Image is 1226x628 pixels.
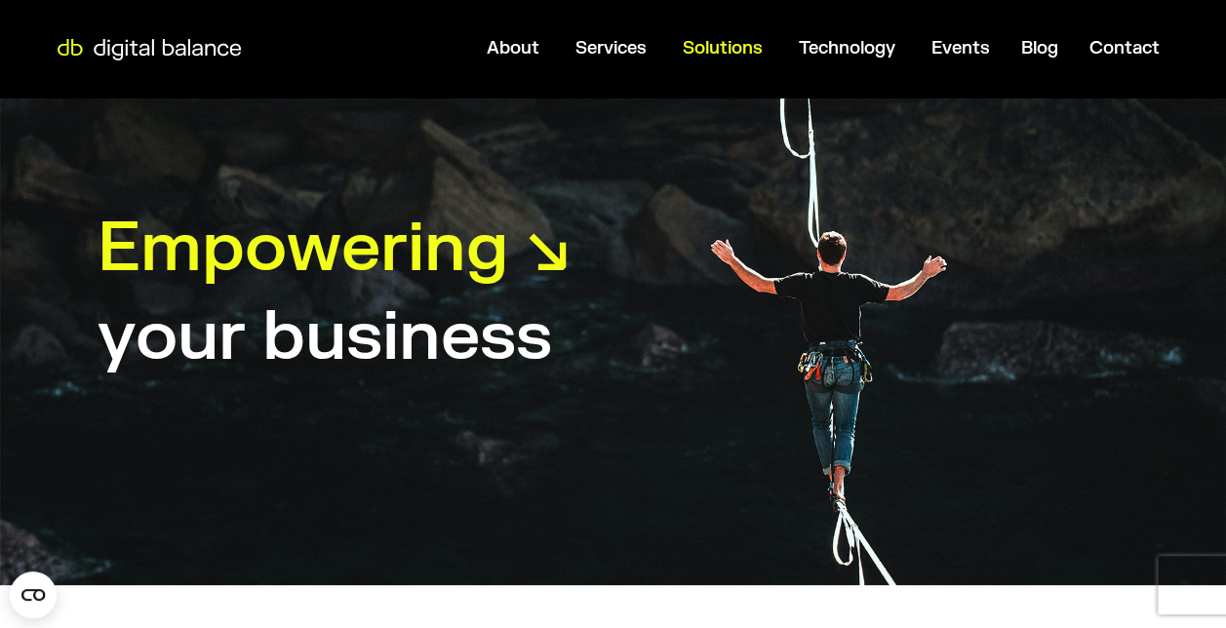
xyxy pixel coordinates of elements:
[98,293,552,381] h1: your business
[575,37,647,59] a: Services
[10,571,57,618] button: Open CMP widget
[1021,37,1058,59] a: Blog
[252,29,1175,67] nav: Menu
[799,37,895,59] a: Technology
[487,37,539,59] a: About
[931,37,990,59] a: Events
[252,29,1175,67] div: Menu Toggle
[49,39,250,60] img: Digital Balance logo
[683,37,763,59] a: Solutions
[1089,37,1160,59] a: Contact
[98,204,571,293] h1: Empowering ↘︎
